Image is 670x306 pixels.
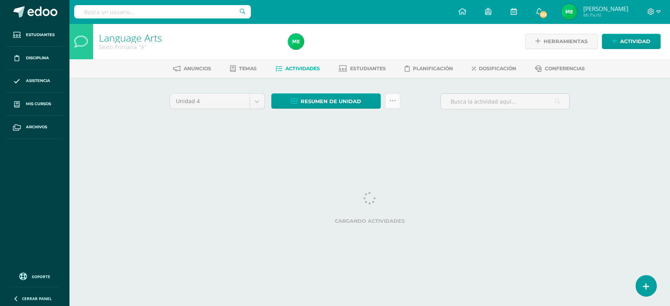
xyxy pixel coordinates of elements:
[339,62,386,75] a: Estudiantes
[26,32,55,38] span: Estudiantes
[26,101,51,107] span: Mis cursos
[405,62,453,75] a: Planificación
[583,5,628,13] span: [PERSON_NAME]
[525,34,598,49] a: Herramientas
[285,66,320,71] span: Actividades
[176,94,244,109] span: Unidad 4
[620,34,650,49] span: Actividad
[26,78,50,84] span: Asistencia
[170,94,265,109] a: Unidad 4
[602,34,661,49] a: Actividad
[32,274,50,279] span: Soporte
[99,43,279,51] div: Sexto Primaria 'A'
[74,5,251,18] input: Busca un usuario...
[413,66,453,71] span: Planificación
[239,66,257,71] span: Temas
[6,70,63,93] a: Asistencia
[288,34,304,49] img: a2535e102792dd4727d5fe42d999ccec.png
[6,93,63,116] a: Mis cursos
[26,55,49,61] span: Disciplina
[535,62,585,75] a: Conferencias
[583,12,628,18] span: Mi Perfil
[230,62,257,75] a: Temas
[99,32,279,43] h1: Language Arts
[170,218,570,224] label: Cargando actividades
[561,4,577,20] img: a2535e102792dd4727d5fe42d999ccec.png
[6,116,63,139] a: Archivos
[276,62,320,75] a: Actividades
[301,94,361,109] span: Resumen de unidad
[6,24,63,47] a: Estudiantes
[26,124,47,130] span: Archivos
[479,66,516,71] span: Dosificación
[539,10,548,19] span: 212
[545,66,585,71] span: Conferencias
[544,34,588,49] span: Herramientas
[441,94,569,109] input: Busca la actividad aquí...
[6,47,63,70] a: Disciplina
[472,62,516,75] a: Dosificación
[99,31,162,44] a: Language Arts
[9,271,60,281] a: Soporte
[350,66,386,71] span: Estudiantes
[271,93,381,109] a: Resumen de unidad
[184,66,211,71] span: Anuncios
[173,62,211,75] a: Anuncios
[22,296,52,301] span: Cerrar panel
